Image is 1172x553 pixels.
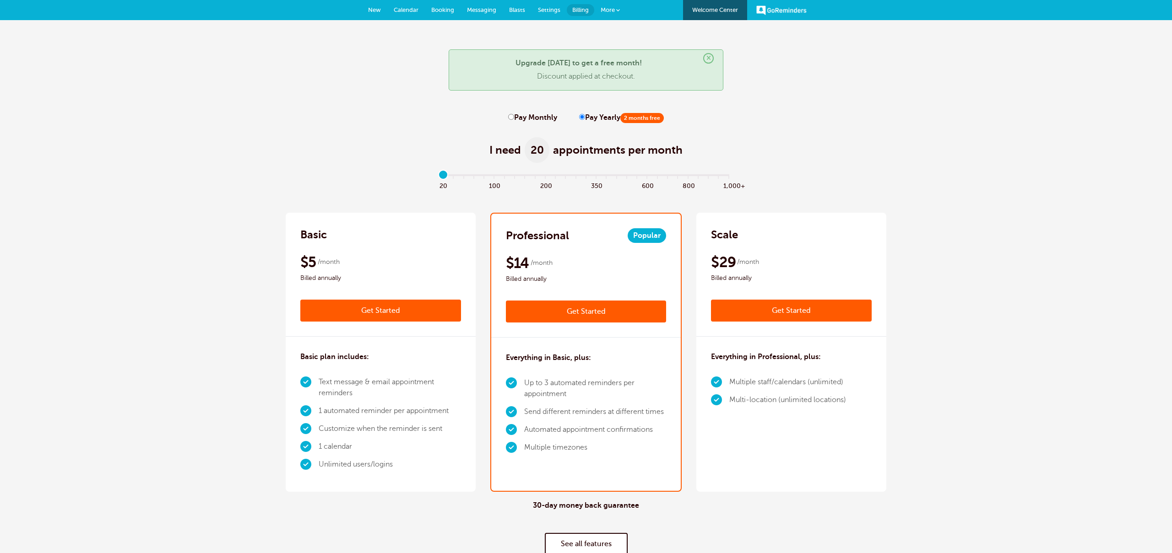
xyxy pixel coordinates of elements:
[506,254,529,272] span: $14
[711,351,821,362] h3: Everything in Professional, plus:
[620,113,664,123] span: 2 months free
[300,300,461,322] a: Get Started
[524,439,667,456] li: Multiple timezones
[524,403,667,421] li: Send different reminders at different times
[723,180,733,190] span: 1,000+
[319,438,461,456] li: 1 calendar
[579,113,664,122] label: Pay Yearly
[489,143,521,157] span: I need
[628,228,666,243] span: Popular
[467,6,496,13] span: Messaging
[394,6,418,13] span: Calendar
[553,143,683,157] span: appointments per month
[524,421,667,439] li: Automated appointment confirmations
[489,180,499,190] span: 100
[506,274,667,285] span: Billed annually
[567,4,594,16] a: Billing
[318,257,340,268] span: /month
[711,227,738,242] h2: Scale
[711,273,872,284] span: Billed annually
[703,53,714,64] span: ×
[300,227,327,242] h2: Basic
[591,180,601,190] span: 350
[533,501,639,510] h4: 30-day money back guarantee
[508,113,557,122] label: Pay Monthly
[300,351,369,362] h3: Basic plan includes:
[683,180,693,190] span: 800
[368,6,381,13] span: New
[711,253,736,271] span: $29
[540,180,550,190] span: 200
[531,258,553,268] span: /month
[572,6,589,13] span: Billing
[729,373,846,391] li: Multiple staff/calendars (unlimited)
[300,253,316,271] span: $5
[729,391,846,409] li: Multi-location (unlimited locations)
[642,180,652,190] span: 600
[458,72,714,81] p: Discount applied at checkout.
[506,301,667,322] a: Get Started
[506,228,569,243] h2: Professional
[515,59,642,67] strong: Upgrade [DATE] to get a free month!
[579,114,585,120] input: Pay Yearly2 months free
[319,420,461,438] li: Customize when the reminder is sent
[737,257,759,268] span: /month
[538,6,560,13] span: Settings
[431,6,454,13] span: Booking
[300,273,461,284] span: Billed annually
[524,374,667,403] li: Up to 3 automated reminders per appointment
[506,352,591,363] h3: Everything in Basic, plus:
[319,456,461,473] li: Unlimited users/logins
[319,402,461,420] li: 1 automated reminder per appointment
[509,6,525,13] span: Blasts
[601,6,615,13] span: More
[319,373,461,402] li: Text message & email appointment reminders
[508,114,514,120] input: Pay Monthly
[438,180,448,190] span: 20
[711,300,872,322] a: Get Started
[525,137,549,163] span: 20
